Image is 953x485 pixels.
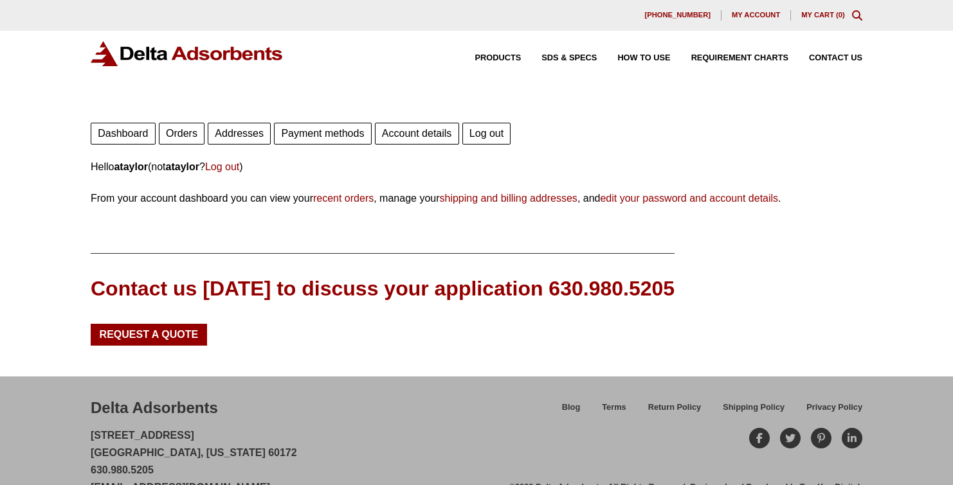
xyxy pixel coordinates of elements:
a: Dashboard [91,123,156,145]
a: edit your password and account details [600,193,778,204]
span: 0 [839,11,842,19]
a: Terms [591,400,637,423]
nav: Account pages [91,119,862,145]
a: Orders [159,123,204,145]
p: Hello (not ? ) [91,158,862,175]
strong: ataylor [114,161,147,172]
a: Requirement Charts [671,54,788,62]
a: Addresses [208,123,271,145]
a: [PHONE_NUMBER] [634,10,722,21]
a: SDS & SPECS [521,54,597,62]
a: recent orders [313,193,374,204]
span: Products [475,54,522,62]
p: From your account dashboard you can view your , manage your , and . [91,190,862,207]
span: Contact Us [809,54,862,62]
a: Log out [462,123,511,145]
img: Delta Adsorbents [91,41,284,66]
span: Return Policy [648,403,702,412]
span: How to Use [617,54,670,62]
a: Blog [551,400,591,423]
a: Account details [375,123,459,145]
strong: ataylor [166,161,199,172]
a: My Cart (0) [801,11,845,19]
div: Delta Adsorbents [91,397,218,419]
a: Return Policy [637,400,712,423]
span: My account [732,12,780,19]
a: How to Use [597,54,670,62]
span: Request a Quote [100,330,199,340]
span: Shipping Policy [723,403,785,412]
div: Contact us [DATE] to discuss your application 630.980.5205 [91,274,675,303]
a: Shipping Policy [712,400,795,423]
a: Request a Quote [91,324,207,346]
span: Terms [602,403,626,412]
a: Privacy Policy [795,400,862,423]
a: Payment methods [274,123,371,145]
span: [PHONE_NUMBER] [644,12,711,19]
span: Blog [562,403,580,412]
a: Contact Us [788,54,862,62]
a: shipping and billing addresses [440,193,577,204]
span: Privacy Policy [806,403,862,412]
span: SDS & SPECS [541,54,597,62]
a: Log out [205,161,239,172]
a: My account [722,10,791,21]
span: Requirement Charts [691,54,788,62]
div: Toggle Modal Content [852,10,862,21]
a: Products [455,54,522,62]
